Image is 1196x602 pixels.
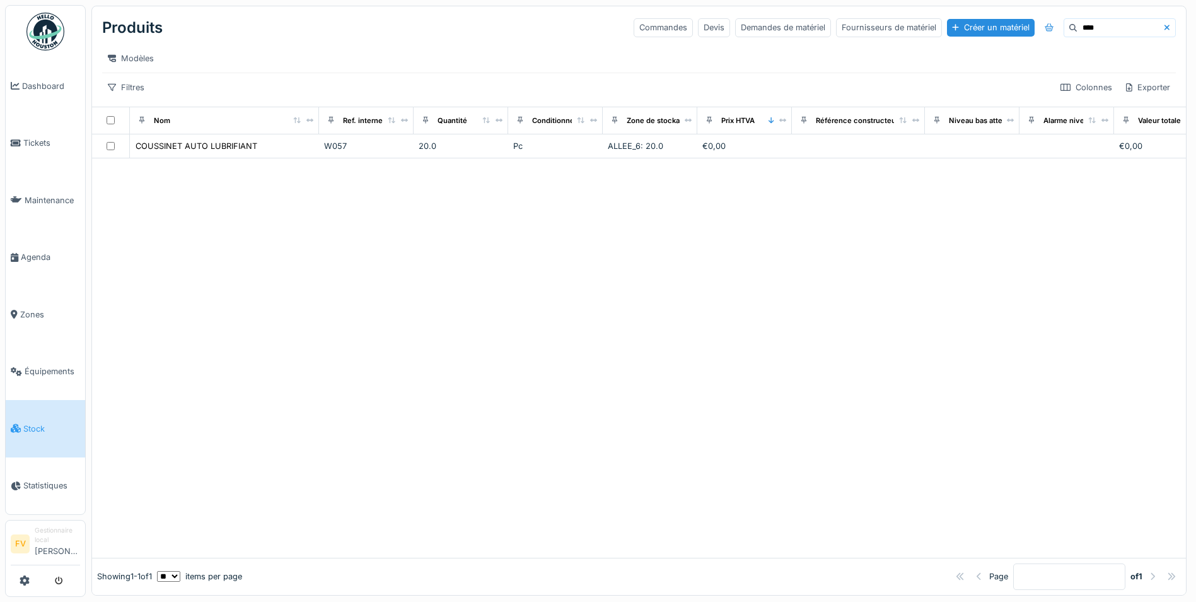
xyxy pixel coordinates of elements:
img: Badge_color-CXgf-gQk.svg [26,13,64,50]
span: Zones [20,309,80,321]
div: Fournisseurs de matériel [836,18,942,37]
a: Stock [6,400,85,457]
div: Gestionnaire local [35,526,80,545]
a: Équipements [6,343,85,401]
div: Filtres [102,78,150,97]
div: Modèles [102,49,160,68]
li: [PERSON_NAME] [35,526,80,562]
div: Quantité [438,115,467,126]
div: €0,00 [702,140,787,152]
span: Tickets [23,137,80,149]
div: Valeur totale [1138,115,1181,126]
div: Niveau bas atteint ? [949,115,1017,126]
div: W057 [324,140,409,152]
a: Tickets [6,115,85,172]
div: Devis [698,18,730,37]
span: Stock [23,423,80,435]
li: FV [11,534,30,553]
div: Alarme niveau bas [1043,115,1106,126]
div: Produits [102,11,163,44]
div: Colonnes [1055,78,1118,97]
div: Pc [513,140,598,152]
a: FV Gestionnaire local[PERSON_NAME] [11,526,80,565]
div: Showing 1 - 1 of 1 [97,570,152,582]
div: Référence constructeur [816,115,898,126]
a: Agenda [6,229,85,286]
div: Nom [154,115,170,126]
span: Agenda [21,251,80,263]
span: Équipements [25,365,80,377]
div: COUSSINET AUTO LUBRIFIANT [136,140,257,152]
span: ALLEE_6: 20.0 [608,141,663,151]
strong: of 1 [1130,570,1142,582]
a: Statistiques [6,457,85,515]
div: 20.0 [419,140,503,152]
div: items per page [157,570,242,582]
div: Zone de stockage [627,115,688,126]
span: Statistiques [23,480,80,492]
a: Maintenance [6,172,85,229]
a: Dashboard [6,57,85,115]
span: Maintenance [25,194,80,206]
div: Créer un matériel [947,19,1035,36]
div: Commandes [634,18,693,37]
div: Ref. interne [343,115,383,126]
div: Exporter [1120,78,1176,97]
span: Dashboard [22,80,80,92]
div: Conditionnement [532,115,592,126]
a: Zones [6,286,85,343]
div: Demandes de matériel [735,18,831,37]
div: Prix HTVA [721,115,755,126]
div: Page [989,570,1008,582]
